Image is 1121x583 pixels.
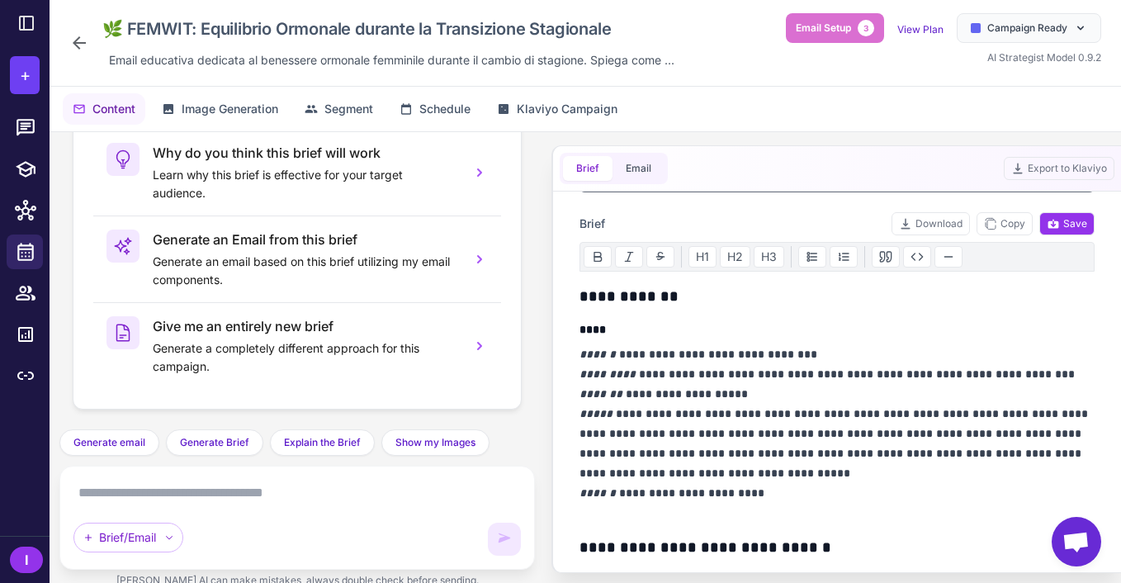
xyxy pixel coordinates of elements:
[102,48,681,73] div: Click to edit description
[796,21,851,36] span: Email Setup
[977,212,1033,235] button: Copy
[182,100,278,118] span: Image Generation
[1047,216,1087,231] span: Save
[1004,157,1114,180] button: Export to Klaviyo
[579,215,605,233] span: Brief
[10,547,43,573] div: I
[73,435,145,450] span: Generate email
[166,429,263,456] button: Generate Brief
[390,93,480,125] button: Schedule
[720,246,750,268] button: H2
[96,13,681,45] div: Click to edit campaign name
[754,246,784,268] button: H3
[1052,517,1101,566] a: Aprire la chat
[153,339,458,376] p: Generate a completely different approach for this campaign.
[295,93,383,125] button: Segment
[92,100,135,118] span: Content
[987,51,1101,64] span: AI Strategist Model 0.9.2
[153,316,458,336] h3: Give me an entirely new brief
[395,435,475,450] span: Show my Images
[153,230,458,249] h3: Generate an Email from this brief
[688,246,717,268] button: H1
[270,429,375,456] button: Explain the Brief
[419,100,471,118] span: Schedule
[897,23,944,36] a: View Plan
[152,93,288,125] button: Image Generation
[987,21,1067,36] span: Campaign Ready
[20,63,31,88] span: +
[381,429,490,456] button: Show my Images
[786,13,884,43] button: Email Setup3
[73,523,183,552] div: Brief/Email
[109,51,674,69] span: Email educativa dedicata al benessere ormonale femminile durante il cambio di stagione. Spiega co...
[153,143,458,163] h3: Why do you think this brief will work
[892,212,970,235] button: Download
[10,56,40,94] button: +
[284,435,361,450] span: Explain the Brief
[487,93,627,125] button: Klaviyo Campaign
[613,156,665,181] button: Email
[180,435,249,450] span: Generate Brief
[153,253,458,289] p: Generate an email based on this brief utilizing my email components.
[984,216,1025,231] span: Copy
[517,100,617,118] span: Klaviyo Campaign
[1039,212,1095,235] button: Save
[63,93,145,125] button: Content
[563,156,613,181] button: Brief
[858,20,874,36] span: 3
[324,100,373,118] span: Segment
[153,166,458,202] p: Learn why this brief is effective for your target audience.
[59,429,159,456] button: Generate email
